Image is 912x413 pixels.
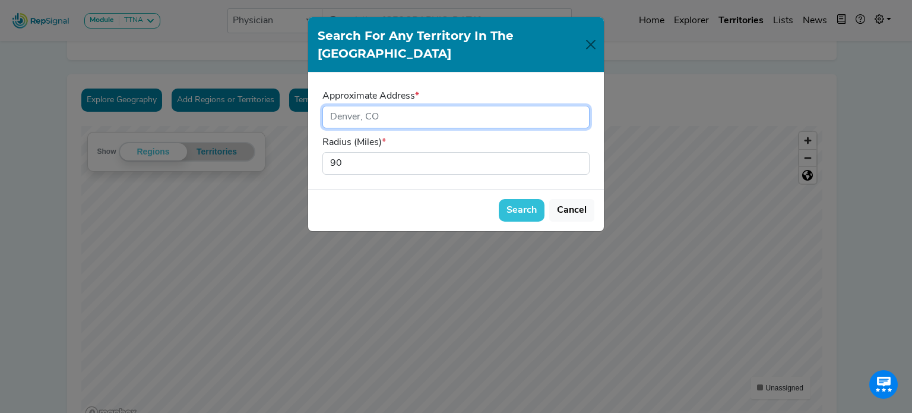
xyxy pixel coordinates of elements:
button: Close [582,35,599,54]
h1: Search for Any Territory in the [GEOGRAPHIC_DATA] [318,27,582,62]
button: Cancel [549,199,594,222]
label: Approximate Address [322,87,419,106]
button: Search [499,199,544,222]
input: Denver, CO [322,106,590,128]
label: Radius (Miles) [322,133,386,152]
